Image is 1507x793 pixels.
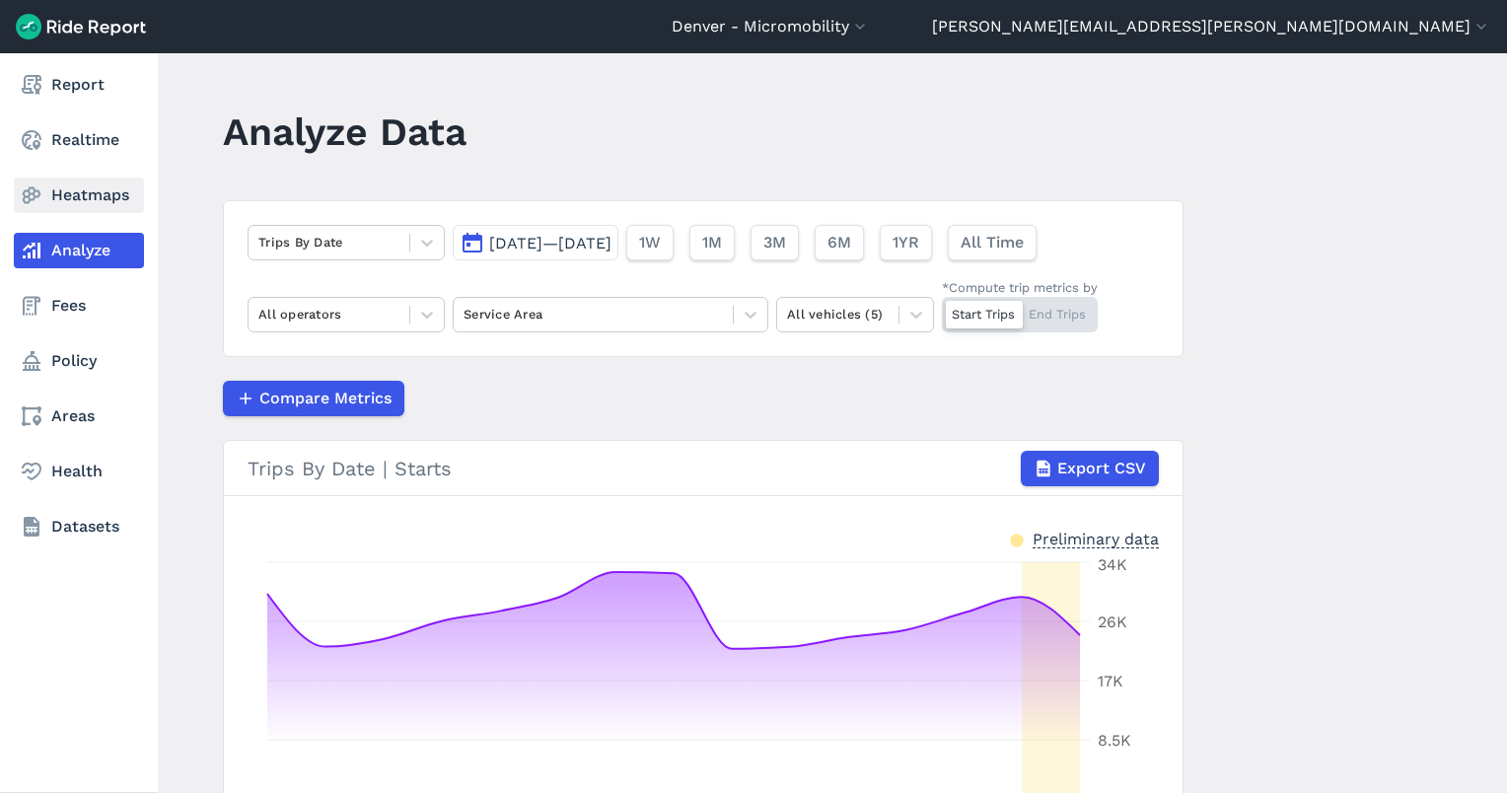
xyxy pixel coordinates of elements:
span: Compare Metrics [259,387,392,410]
a: Analyze [14,233,144,268]
a: Report [14,67,144,103]
span: 6M [827,231,851,254]
img: Ride Report [16,14,146,39]
button: Compare Metrics [223,381,404,416]
button: All Time [948,225,1037,260]
button: 1YR [880,225,932,260]
button: 6M [815,225,864,260]
tspan: 17K [1098,672,1123,690]
button: 1W [626,225,674,260]
div: Preliminary data [1033,528,1159,548]
span: All Time [961,231,1024,254]
a: Datasets [14,509,144,544]
tspan: 34K [1098,555,1127,574]
a: Fees [14,288,144,324]
h1: Analyze Data [223,105,466,159]
button: 3M [751,225,799,260]
span: [DATE]—[DATE] [489,234,611,252]
span: 1M [702,231,722,254]
tspan: 8.5K [1098,731,1131,750]
div: *Compute trip metrics by [942,278,1098,297]
button: [PERSON_NAME][EMAIL_ADDRESS][PERSON_NAME][DOMAIN_NAME] [932,15,1491,38]
a: Heatmaps [14,178,144,213]
button: 1M [689,225,735,260]
span: Export CSV [1057,457,1146,480]
button: [DATE]—[DATE] [453,225,618,260]
div: Trips By Date | Starts [248,451,1159,486]
span: 3M [763,231,786,254]
span: 1YR [893,231,919,254]
span: 1W [639,231,661,254]
tspan: 26K [1098,613,1127,631]
button: Export CSV [1021,451,1159,486]
a: Health [14,454,144,489]
a: Realtime [14,122,144,158]
a: Policy [14,343,144,379]
button: Denver - Micromobility [672,15,870,38]
a: Areas [14,398,144,434]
